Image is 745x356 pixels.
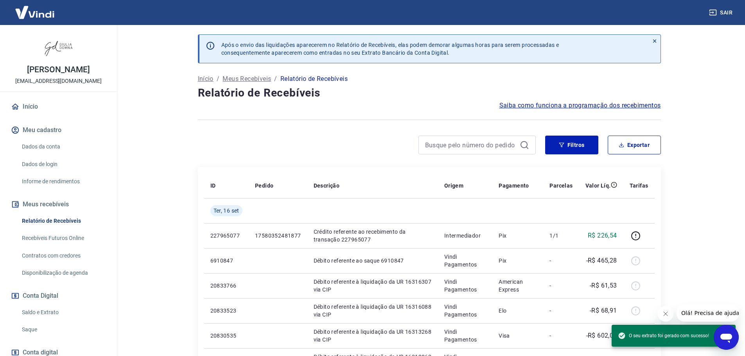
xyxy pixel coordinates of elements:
[9,0,60,24] img: Vindi
[590,281,617,290] p: -R$ 61,53
[9,196,108,213] button: Meus recebíveis
[444,253,486,268] p: Vindi Pagamentos
[499,101,661,110] a: Saiba como funciona a programação dos recebimentos
[198,85,661,101] h4: Relatório de Recebíveis
[198,74,214,84] a: Início
[9,287,108,304] button: Conta Digital
[588,231,617,240] p: R$ 226,54
[19,304,108,320] a: Saldo e Extrato
[27,66,90,74] p: [PERSON_NAME]
[19,213,108,229] a: Relatório de Recebíveis
[19,139,108,155] a: Dados da conta
[444,278,486,293] p: Vindi Pagamentos
[608,136,661,154] button: Exportar
[707,5,736,20] button: Sair
[43,31,74,63] img: 11efcaa0-b592-4158-bf44-3e3a1f4dab66.jpeg
[549,257,573,265] p: -
[499,307,537,315] p: Elo
[425,139,517,151] input: Busque pelo número do pedido
[19,230,108,246] a: Recebíveis Futuros Online
[5,5,66,12] span: Olá! Precisa de ajuda?
[549,332,573,340] p: -
[210,182,216,190] p: ID
[214,207,239,215] span: Ter, 16 set
[314,182,340,190] p: Descrição
[221,41,559,57] p: Após o envio das liquidações aparecerem no Relatório de Recebíveis, elas podem demorar algumas ho...
[590,306,617,315] p: -R$ 68,91
[223,74,271,84] a: Meus Recebíveis
[585,182,611,190] p: Valor Líq.
[210,232,242,240] p: 227965077
[280,74,348,84] p: Relatório de Recebíveis
[499,232,537,240] p: Pix
[658,306,673,322] iframe: Fechar mensagem
[499,257,537,265] p: Pix
[586,256,617,265] p: -R$ 465,28
[499,278,537,293] p: American Express
[444,182,463,190] p: Origem
[255,182,273,190] p: Pedido
[549,282,573,290] p: -
[545,136,598,154] button: Filtros
[499,182,529,190] p: Pagamento
[19,174,108,190] a: Informe de rendimentos
[444,303,486,318] p: Vindi Pagamentos
[210,332,242,340] p: 20830535
[630,182,648,190] p: Tarifas
[255,232,301,240] p: 17580352481877
[15,77,102,85] p: [EMAIL_ADDRESS][DOMAIN_NAME]
[314,257,432,265] p: Débito referente ao saque 6910847
[217,74,219,84] p: /
[210,307,242,315] p: 20833523
[314,228,432,243] p: Crédito referente ao recebimento da transação 227965077
[19,248,108,264] a: Contratos com credores
[677,304,739,322] iframe: Mensagem da empresa
[19,265,108,281] a: Disponibilização de agenda
[274,74,277,84] p: /
[314,303,432,318] p: Débito referente à liquidação da UR 16316088 via CIP
[714,325,739,350] iframe: Botão para abrir a janela de mensagens
[444,328,486,343] p: Vindi Pagamentos
[210,257,242,265] p: 6910847
[210,282,242,290] p: 20833766
[499,332,537,340] p: Visa
[19,156,108,172] a: Dados de login
[314,328,432,343] p: Débito referente à liquidação da UR 16313268 via CIP
[9,98,108,115] a: Início
[549,232,573,240] p: 1/1
[9,122,108,139] button: Meu cadastro
[549,307,573,315] p: -
[444,232,486,240] p: Intermediador
[586,331,617,340] p: -R$ 602,04
[549,182,573,190] p: Parcelas
[19,322,108,338] a: Saque
[618,332,709,340] span: O seu extrato foi gerado com sucesso!
[314,278,432,293] p: Débito referente à liquidação da UR 16316307 via CIP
